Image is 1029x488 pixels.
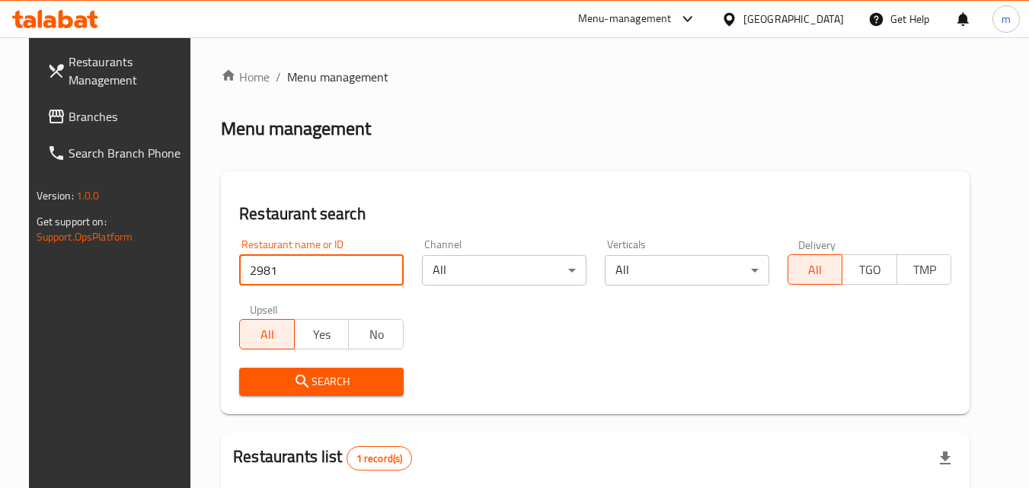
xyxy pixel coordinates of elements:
[69,53,189,89] span: Restaurants Management
[788,254,843,285] button: All
[221,68,270,86] a: Home
[355,324,398,346] span: No
[251,372,391,391] span: Search
[848,259,891,281] span: TGO
[842,254,897,285] button: TGO
[250,304,278,314] label: Upsell
[927,440,963,477] div: Export file
[221,68,970,86] nav: breadcrumb
[35,135,201,171] a: Search Branch Phone
[239,319,295,349] button: All
[347,446,413,470] div: Total records count
[35,98,201,135] a: Branches
[794,259,837,281] span: All
[221,116,371,141] h2: Menu management
[798,239,836,250] label: Delivery
[276,68,281,86] li: /
[301,324,344,346] span: Yes
[896,254,952,285] button: TMP
[233,445,412,470] h2: Restaurants list
[239,203,951,225] h2: Restaurant search
[239,368,404,396] button: Search
[605,255,769,285] div: All
[37,212,107,231] span: Get support on:
[246,324,289,346] span: All
[37,186,74,206] span: Version:
[69,107,189,126] span: Branches
[743,11,844,27] div: [GEOGRAPHIC_DATA]
[239,255,404,285] input: Search for restaurant name or ID..
[69,144,189,162] span: Search Branch Phone
[578,10,672,28] div: Menu-management
[903,259,946,281] span: TMP
[1002,11,1011,27] span: m
[347,451,412,466] span: 1 record(s)
[76,186,100,206] span: 1.0.0
[294,319,350,349] button: Yes
[422,255,586,285] div: All
[287,68,388,86] span: Menu management
[37,227,133,247] a: Support.OpsPlatform
[348,319,404,349] button: No
[35,43,201,98] a: Restaurants Management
